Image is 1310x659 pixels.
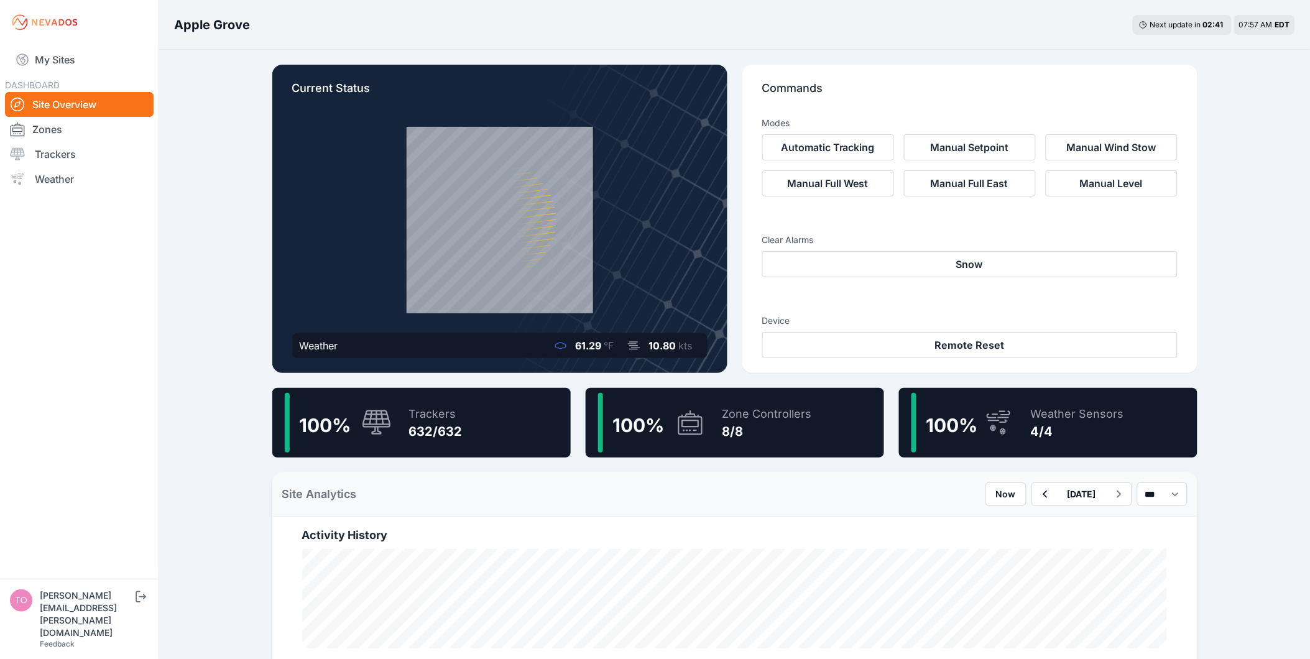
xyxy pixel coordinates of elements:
[985,482,1026,506] button: Now
[904,134,1036,160] button: Manual Setpoint
[300,414,351,436] span: 100 %
[762,251,1178,277] button: Snow
[1203,20,1225,30] div: 02 : 41
[762,234,1178,246] h3: Clear Alarms
[576,339,602,352] span: 61.29
[409,423,463,440] div: 632/632
[10,589,32,612] img: tomasz.barcz@energix-group.com
[174,16,250,34] h3: Apple Grove
[5,142,154,167] a: Trackers
[302,527,1168,544] h2: Activity History
[1150,20,1201,29] span: Next update in
[40,639,75,648] a: Feedback
[40,589,133,639] div: [PERSON_NAME][EMAIL_ADDRESS][PERSON_NAME][DOMAIN_NAME]
[762,134,894,160] button: Automatic Tracking
[649,339,676,352] span: 10.80
[10,12,80,32] img: Nevados
[762,80,1178,107] p: Commands
[762,315,1178,327] h3: Device
[762,117,790,129] h3: Modes
[1275,20,1290,29] span: EDT
[282,486,357,503] h2: Site Analytics
[613,414,665,436] span: 100 %
[926,414,978,436] span: 100 %
[1046,170,1178,196] button: Manual Level
[5,117,154,142] a: Zones
[1031,405,1124,423] div: Weather Sensors
[5,92,154,117] a: Site Overview
[300,338,338,353] div: Weather
[586,388,884,458] a: 100%Zone Controllers8/8
[1239,20,1273,29] span: 07:57 AM
[679,339,693,352] span: kts
[762,170,894,196] button: Manual Full West
[899,388,1197,458] a: 100%Weather Sensors4/4
[5,80,60,90] span: DASHBOARD
[762,332,1178,358] button: Remote Reset
[1058,483,1106,505] button: [DATE]
[409,405,463,423] div: Trackers
[1031,423,1124,440] div: 4/4
[722,423,812,440] div: 8/8
[292,80,708,107] p: Current Status
[174,9,250,41] nav: Breadcrumb
[904,170,1036,196] button: Manual Full East
[5,45,154,75] a: My Sites
[5,167,154,191] a: Weather
[722,405,812,423] div: Zone Controllers
[604,339,614,352] span: °F
[272,388,571,458] a: 100%Trackers632/632
[1046,134,1178,160] button: Manual Wind Stow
